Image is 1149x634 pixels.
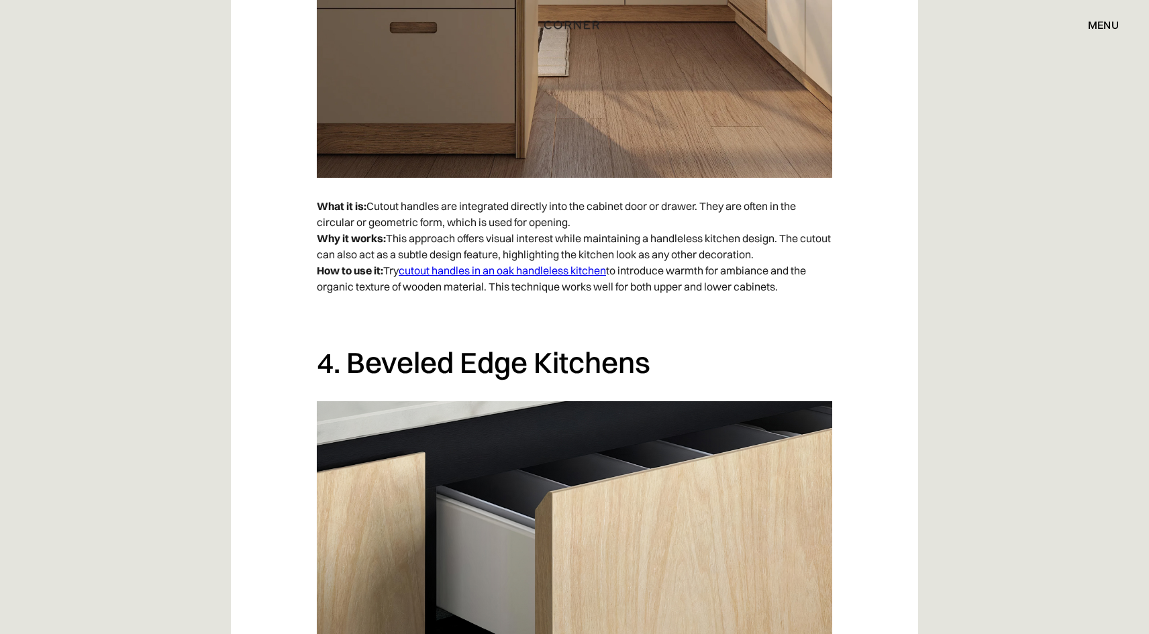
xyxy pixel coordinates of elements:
[317,301,832,331] p: ‍
[317,199,366,213] strong: What it is:
[399,264,606,277] a: cutout handles in an oak handleless kitchen
[317,264,383,277] strong: How to use it:
[1075,13,1119,36] div: menu
[527,16,622,34] a: home
[1088,19,1119,30] div: menu
[317,191,832,301] p: Cutout handles are integrated directly into the cabinet door or drawer. They are often in the cir...
[317,231,386,245] strong: Why it works:
[317,344,832,381] h2: 4. Beveled Edge Kitchens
